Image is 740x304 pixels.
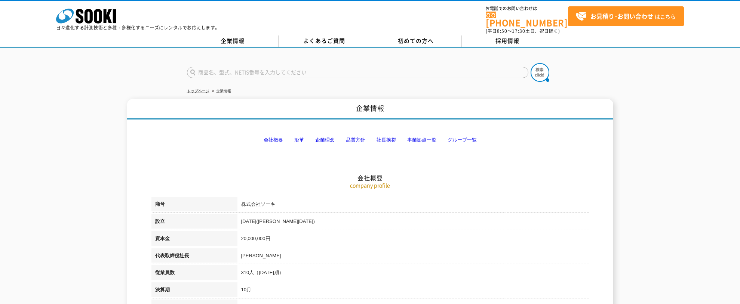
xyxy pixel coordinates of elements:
[294,137,304,143] a: 沿革
[370,35,462,47] a: 初めての方へ
[151,197,237,214] th: 商号
[531,63,549,82] img: btn_search.png
[237,214,589,231] td: [DATE]([PERSON_NAME][DATE])
[237,231,589,248] td: 20,000,000円
[56,25,220,30] p: 日々進化する計測技術と多種・多様化するニーズにレンタルでお応えします。
[211,87,231,95] li: 企業情報
[187,67,528,78] input: 商品名、型式、NETIS番号を入力してください
[512,28,525,34] span: 17:30
[237,265,589,282] td: 310人（[DATE]期）
[462,35,553,47] a: 採用情報
[151,231,237,248] th: 資本金
[448,137,477,143] a: グループ一覧
[315,137,335,143] a: 企業理念
[237,197,589,214] td: 株式会社ソーキ
[398,37,434,45] span: 初めての方へ
[486,12,568,27] a: [PHONE_NUMBER]
[264,137,283,143] a: 会社概要
[590,12,653,21] strong: お見積り･お問い合わせ
[377,137,396,143] a: 社長挨拶
[568,6,684,26] a: お見積り･お問い合わせはこちら
[346,137,365,143] a: 品質方針
[237,248,589,266] td: [PERSON_NAME]
[151,214,237,231] th: 設立
[187,35,279,47] a: 企業情報
[151,99,589,182] h2: 会社概要
[497,28,507,34] span: 8:50
[127,99,613,120] h1: 企業情報
[237,282,589,300] td: 10月
[486,28,560,34] span: (平日 ～ 土日、祝日除く)
[187,89,209,93] a: トップページ
[407,137,436,143] a: 事業拠点一覧
[279,35,370,47] a: よくあるご質問
[151,282,237,300] th: 決算期
[575,11,676,22] span: はこちら
[151,182,589,189] p: company profile
[151,248,237,266] th: 代表取締役社長
[486,6,568,11] span: お電話でのお問い合わせは
[151,265,237,282] th: 従業員数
